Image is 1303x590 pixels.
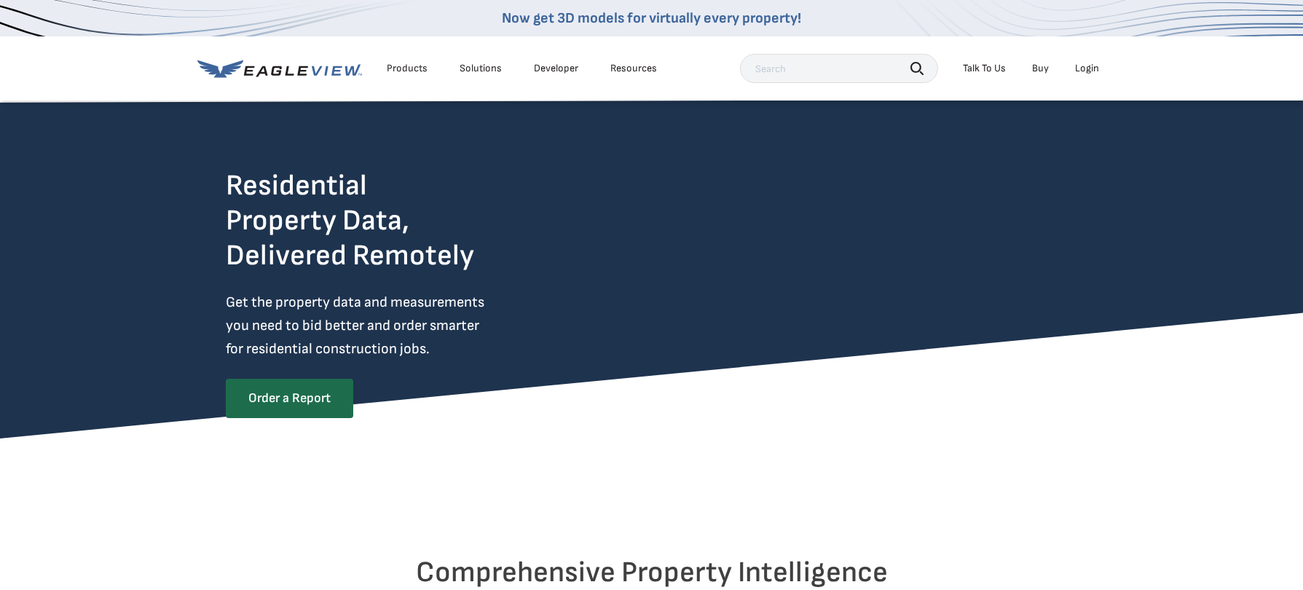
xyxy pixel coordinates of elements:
[226,168,474,273] h2: Residential Property Data, Delivered Remotely
[534,62,578,75] a: Developer
[740,54,938,83] input: Search
[1075,62,1099,75] div: Login
[610,62,657,75] div: Resources
[460,62,502,75] div: Solutions
[963,62,1006,75] div: Talk To Us
[1032,62,1049,75] a: Buy
[226,291,545,361] p: Get the property data and measurements you need to bid better and order smarter for residential c...
[226,379,353,418] a: Order a Report
[226,555,1078,590] h2: Comprehensive Property Intelligence
[502,9,801,27] a: Now get 3D models for virtually every property!
[387,62,428,75] div: Products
